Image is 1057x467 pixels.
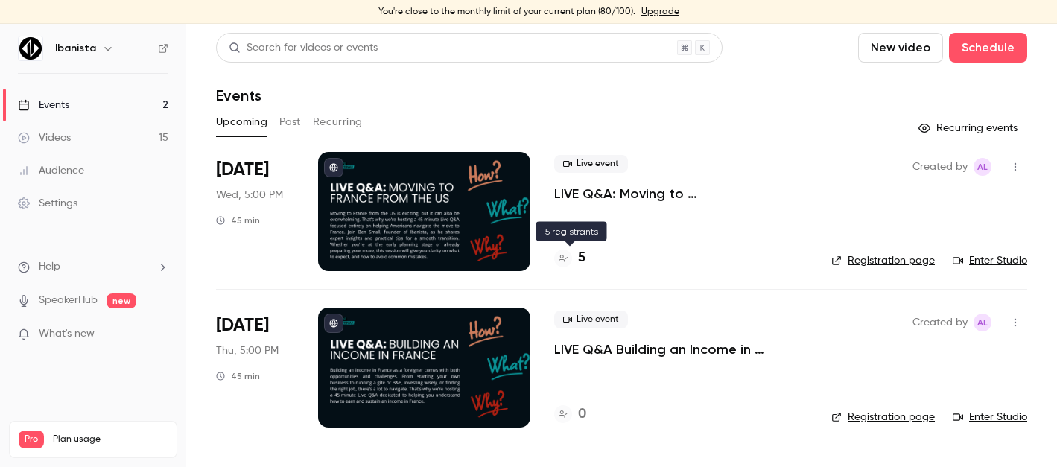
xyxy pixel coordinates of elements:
[554,155,628,173] span: Live event
[18,196,77,211] div: Settings
[39,326,95,342] span: What's new
[279,110,301,134] button: Past
[974,158,991,176] span: Alexandra Lhomond
[216,215,260,226] div: 45 min
[953,253,1027,268] a: Enter Studio
[216,308,294,427] div: Nov 6 Thu, 5:00 PM (Europe/London)
[216,343,279,358] span: Thu, 5:00 PM
[554,248,585,268] a: 5
[554,311,628,328] span: Live event
[313,110,363,134] button: Recurring
[554,404,586,425] a: 0
[18,259,168,275] li: help-dropdown-opener
[578,248,585,268] h4: 5
[19,431,44,448] span: Pro
[18,130,71,145] div: Videos
[229,40,378,56] div: Search for videos or events
[949,33,1027,63] button: Schedule
[18,98,69,112] div: Events
[107,293,136,308] span: new
[831,253,935,268] a: Registration page
[55,41,96,56] h6: Ibanista
[216,314,269,337] span: [DATE]
[912,116,1027,140] button: Recurring events
[977,158,988,176] span: AL
[39,293,98,308] a: SpeakerHub
[19,36,42,60] img: Ibanista
[216,110,267,134] button: Upcoming
[858,33,943,63] button: New video
[216,370,260,382] div: 45 min
[953,410,1027,425] a: Enter Studio
[977,314,988,331] span: AL
[39,259,60,275] span: Help
[216,188,283,203] span: Wed, 5:00 PM
[216,152,294,271] div: Oct 22 Wed, 5:00 PM (Europe/London)
[216,86,261,104] h1: Events
[150,328,168,341] iframe: Noticeable Trigger
[216,158,269,182] span: [DATE]
[641,6,679,18] a: Upgrade
[53,433,168,445] span: Plan usage
[554,340,807,358] a: LIVE Q&A Building an Income in [GEOGRAPHIC_DATA]
[554,185,807,203] a: LIVE Q&A: Moving to [GEOGRAPHIC_DATA] from the [GEOGRAPHIC_DATA]
[974,314,991,331] span: Alexandra Lhomond
[18,163,84,178] div: Audience
[912,158,968,176] span: Created by
[578,404,586,425] h4: 0
[831,410,935,425] a: Registration page
[912,314,968,331] span: Created by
